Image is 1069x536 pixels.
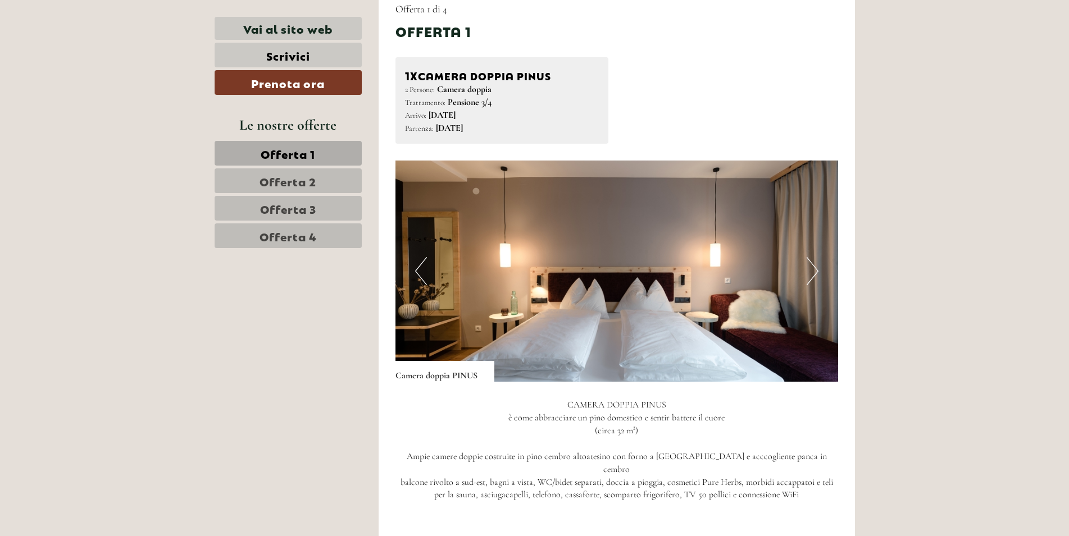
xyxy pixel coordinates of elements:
p: CAMERA DOPPIA PINUS è come abbracciare un pino domestico e sentir battere il cuore (circa 32 m²) ... [395,398,838,501]
div: Le nostre offerte [215,114,362,135]
span: Offerta 1 di 4 [395,3,447,15]
div: Buon giorno, come possiamo aiutarla? [8,30,156,65]
div: Offerta 1 [395,21,471,40]
b: Pensione 3/4 [448,97,492,108]
div: Camera doppia PINUS [405,67,599,83]
button: Next [807,257,818,285]
small: Arrivo: [405,111,426,120]
a: Scrivici [215,43,362,67]
small: Trattamento: [405,98,445,107]
small: 2 Persone: [405,85,435,94]
button: Previous [415,257,427,285]
span: Offerta 1 [261,145,315,161]
span: Offerta 2 [260,173,316,189]
button: Invia [376,291,443,315]
a: Vai al sito web [215,17,362,40]
img: image [395,161,838,382]
span: Offerta 4 [260,228,317,244]
a: Prenota ora [215,70,362,95]
small: Partenza: [405,123,434,133]
b: [DATE] [429,109,456,121]
div: [GEOGRAPHIC_DATA] [17,33,150,42]
b: [DATE] [436,122,463,134]
b: Camera doppia [437,84,492,95]
span: Offerta 3 [260,200,316,216]
div: Camera doppia PINUS [395,361,494,382]
b: 1x [405,67,418,83]
div: [DATE] [201,8,242,28]
small: 09:29 [17,54,150,62]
